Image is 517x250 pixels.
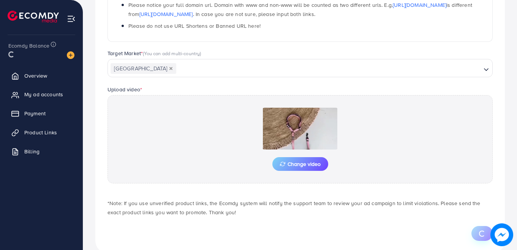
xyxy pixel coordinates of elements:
[272,157,328,171] button: Change video
[24,148,40,155] span: Billing
[108,59,493,77] div: Search for option
[128,1,472,18] span: Please notice your full domain url. Domain with www and non-www will be counted as two different ...
[24,72,47,80] span: Overview
[6,68,77,83] a: Overview
[67,51,74,59] img: image
[67,14,76,23] img: menu
[8,42,49,49] span: Ecomdy Balance
[262,108,338,150] img: Preview Image
[6,106,77,121] a: Payment
[169,67,173,70] button: Deselect United States
[24,91,63,98] span: My ad accounts
[24,129,57,136] span: Product Links
[128,22,261,30] span: Please do not use URL Shortens or Banned URL here!
[111,63,176,74] span: [GEOGRAPHIC_DATA]
[143,50,201,57] span: (You can add multi-country)
[108,199,493,217] p: *Note: If you use unverified product links, the Ecomdy system will notify the support team to rev...
[8,11,59,22] img: logo
[6,87,77,102] a: My ad accounts
[177,63,481,75] input: Search for option
[139,10,193,18] a: [URL][DOMAIN_NAME]
[108,49,201,57] label: Target Market
[393,1,446,9] a: [URL][DOMAIN_NAME]
[280,161,321,167] span: Change video
[108,86,142,93] label: Upload video
[6,125,77,140] a: Product Links
[6,144,77,159] a: Billing
[24,110,46,117] span: Payment
[490,223,513,246] img: image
